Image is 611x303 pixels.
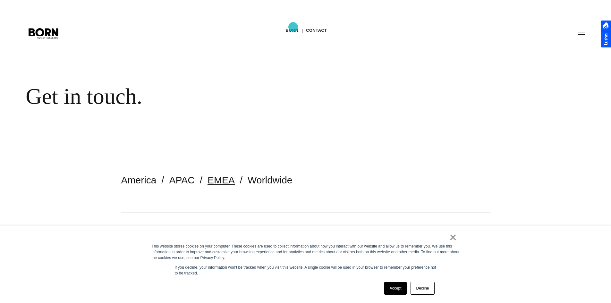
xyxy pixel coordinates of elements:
[285,26,298,35] a: BORN
[169,175,195,185] a: APAC
[574,26,589,40] button: Open
[248,175,293,185] a: Worldwide
[121,175,157,185] a: America
[152,243,460,261] div: This website stores cookies on your computer. These cookies are used to collect information about...
[208,175,235,185] a: EMEA
[26,83,391,110] div: Get in touch.
[306,26,327,35] a: Contact
[411,282,434,295] a: Decline
[175,265,437,276] p: If you decline, your information won’t be tracked when you visit this website. A single cookie wi...
[449,234,457,240] a: ×
[384,282,407,295] a: Accept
